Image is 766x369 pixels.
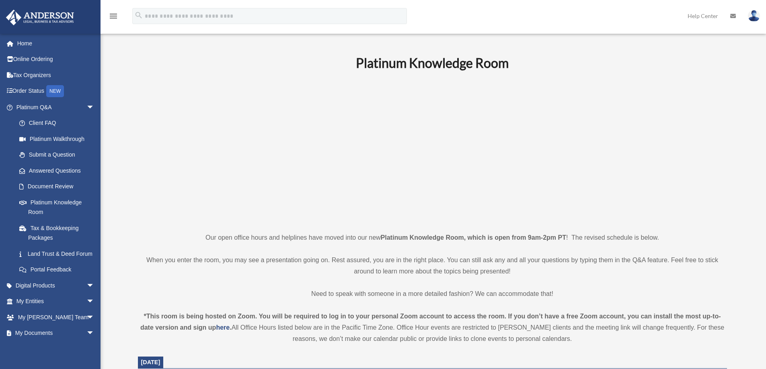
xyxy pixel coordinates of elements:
[230,324,231,331] strong: .
[86,277,103,294] span: arrow_drop_down
[6,309,107,325] a: My [PERSON_NAME] Teamarrow_drop_down
[6,67,107,83] a: Tax Organizers
[748,10,760,22] img: User Pic
[6,51,107,67] a: Online Ordering
[4,10,76,25] img: Anderson Advisors Platinum Portal
[86,341,103,357] span: arrow_drop_down
[86,325,103,342] span: arrow_drop_down
[356,55,509,71] b: Platinum Knowledge Room
[86,309,103,326] span: arrow_drop_down
[11,115,107,131] a: Client FAQ
[11,163,107,179] a: Answered Questions
[46,85,64,97] div: NEW
[11,179,107,195] a: Document Review
[138,255,727,277] p: When you enter the room, you may see a presentation going on. Rest assured, you are in the right ...
[86,99,103,116] span: arrow_drop_down
[6,83,107,100] a: Order StatusNEW
[6,294,107,310] a: My Entitiesarrow_drop_down
[6,341,107,357] a: Online Learningarrow_drop_down
[6,325,107,341] a: My Documentsarrow_drop_down
[140,313,721,331] strong: *This room is being hosted on Zoom. You will be required to log in to your personal Zoom account ...
[11,147,107,163] a: Submit a Question
[138,311,727,345] div: All Office Hours listed below are in the Pacific Time Zone. Office Hour events are restricted to ...
[86,294,103,310] span: arrow_drop_down
[216,324,230,331] a: here
[138,232,727,243] p: Our open office hours and helplines have moved into our new ! The revised schedule is below.
[11,194,103,220] a: Platinum Knowledge Room
[138,288,727,300] p: Need to speak with someone in a more detailed fashion? We can accommodate that!
[109,11,118,21] i: menu
[11,220,107,246] a: Tax & Bookkeeping Packages
[11,246,107,262] a: Land Trust & Deed Forum
[6,277,107,294] a: Digital Productsarrow_drop_down
[381,234,566,241] strong: Platinum Knowledge Room, which is open from 9am-2pm PT
[6,99,107,115] a: Platinum Q&Aarrow_drop_down
[312,82,553,217] iframe: 231110_Toby_KnowledgeRoom
[141,359,160,365] span: [DATE]
[11,262,107,278] a: Portal Feedback
[109,14,118,21] a: menu
[11,131,107,147] a: Platinum Walkthrough
[134,11,143,20] i: search
[6,35,107,51] a: Home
